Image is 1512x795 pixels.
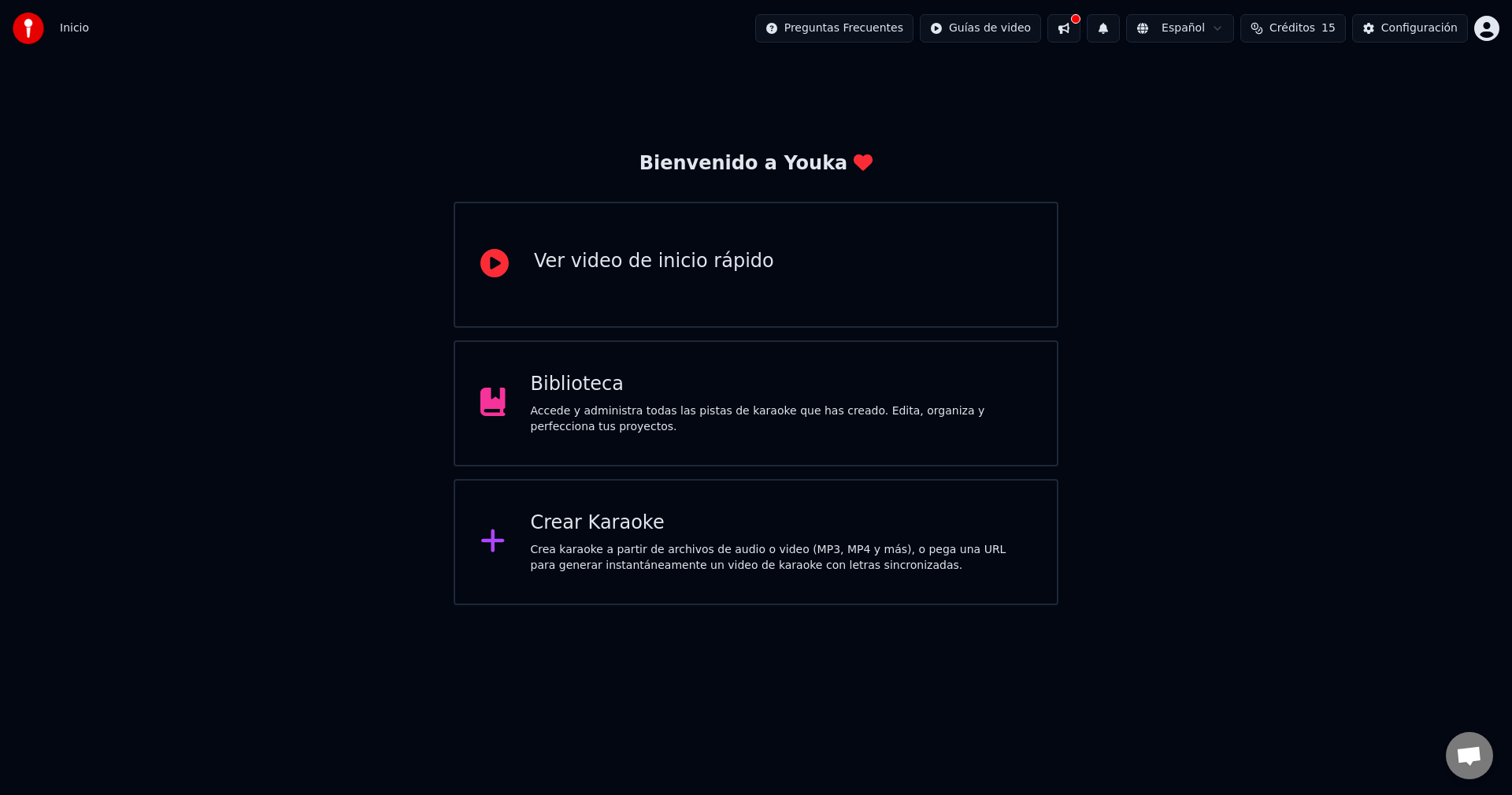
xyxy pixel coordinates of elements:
div: Crea karaoke a partir de archivos de audio o video (MP3, MP4 y más), o pega una URL para generar ... [531,542,1032,574]
nav: breadcrumb [60,20,89,36]
img: youka [13,13,44,44]
div: Configuración [1381,20,1458,36]
button: Preguntas Frecuentes [755,14,913,43]
button: Configuración [1352,14,1468,43]
button: Guías de video [920,14,1041,43]
div: Accede y administra todas las pistas de karaoke que has creado. Edita, organiza y perfecciona tus... [531,403,1032,435]
span: 15 [1321,20,1336,36]
span: Inicio [60,20,89,36]
div: Chat abierto [1446,732,1493,779]
button: Créditos15 [1240,14,1346,43]
div: Bienvenido a Youka [639,151,873,176]
div: Biblioteca [531,372,1032,397]
div: Crear Karaoke [531,511,1032,536]
div: Ver video de inicio rápido [534,249,774,274]
span: Créditos [1269,20,1315,36]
